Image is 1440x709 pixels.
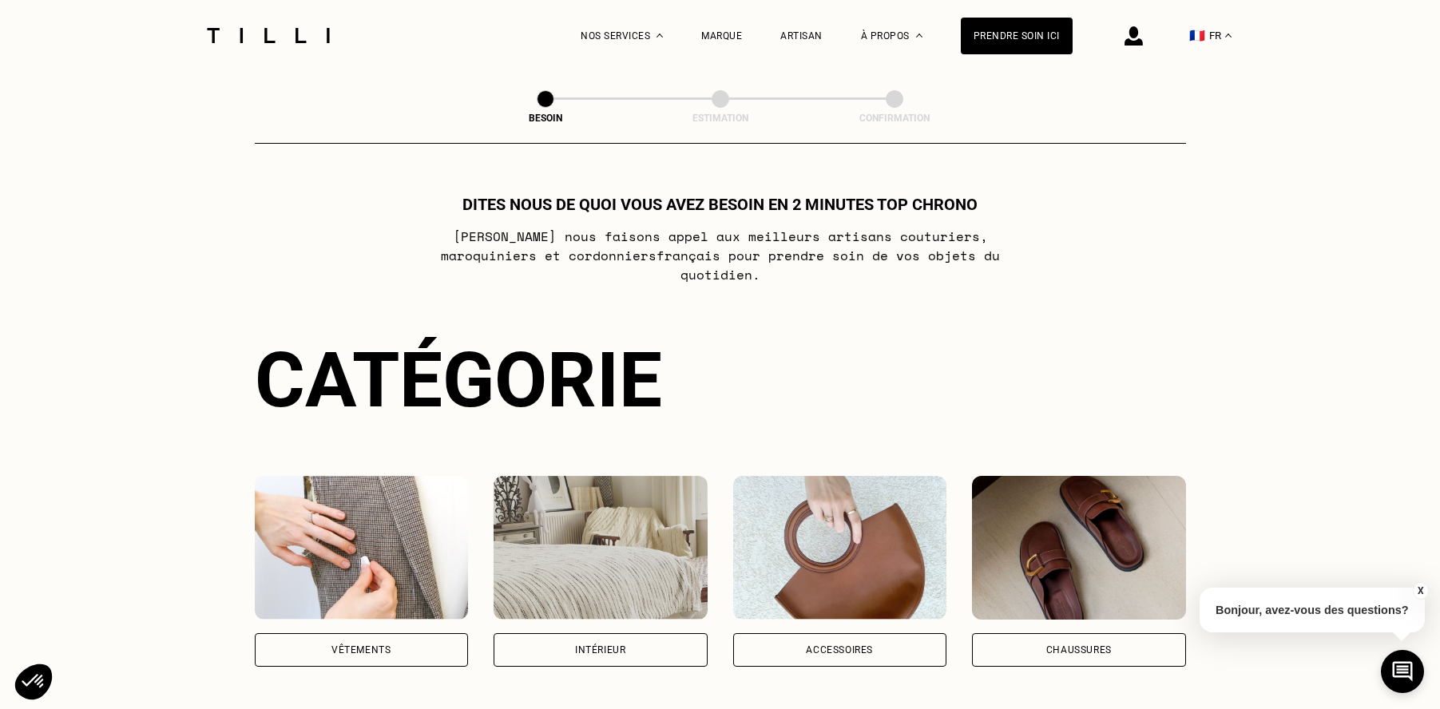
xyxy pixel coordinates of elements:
[331,645,391,655] div: Vêtements
[972,476,1186,620] img: Chaussures
[961,18,1073,54] a: Prendre soin ici
[916,34,922,38] img: Menu déroulant à propos
[806,645,873,655] div: Accessoires
[1200,588,1425,632] p: Bonjour, avez-vous des questions?
[575,645,625,655] div: Intérieur
[641,113,800,124] div: Estimation
[1225,34,1232,38] img: menu déroulant
[462,195,978,214] h1: Dites nous de quoi vous avez besoin en 2 minutes top chrono
[255,476,469,620] img: Vêtements
[780,30,823,42] a: Artisan
[255,335,1186,425] div: Catégorie
[1189,28,1205,43] span: 🇫🇷
[494,476,708,620] img: Intérieur
[1125,26,1143,46] img: icône connexion
[701,30,742,42] a: Marque
[403,227,1037,284] p: [PERSON_NAME] nous faisons appel aux meilleurs artisans couturiers , maroquiniers et cordonniers ...
[1046,645,1112,655] div: Chaussures
[1412,582,1428,600] button: X
[657,34,663,38] img: Menu déroulant
[466,113,625,124] div: Besoin
[815,113,974,124] div: Confirmation
[201,28,335,43] img: Logo du service de couturière Tilli
[733,476,947,620] img: Accessoires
